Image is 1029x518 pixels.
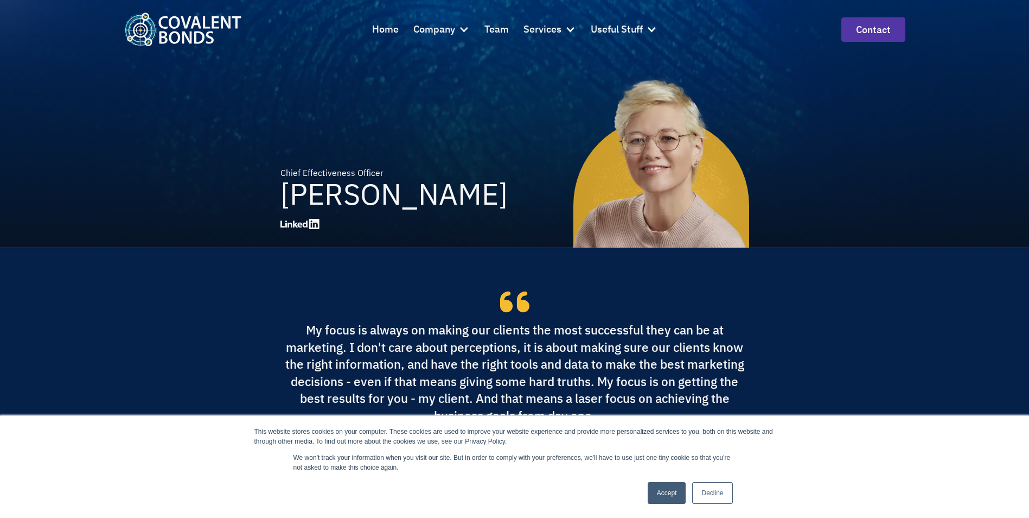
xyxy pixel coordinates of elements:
a: Decline [692,482,732,504]
a: Accept [648,482,686,504]
div: My focus is always on making our clients the most successful they can be at marketing. I don't ca... [280,321,749,424]
div: This website stores cookies on your computer. These cookies are used to improve your website expe... [254,427,775,446]
a: Team [484,15,509,44]
div: Useful Stuff [591,22,643,37]
div: Company [413,22,455,37]
a: home [124,12,241,46]
img: Laura Browne [573,72,749,248]
a: Home [372,15,399,44]
div: Chief Effectiveness Officer [280,167,508,180]
div: Company [413,15,470,44]
div: Team [484,22,509,37]
img: Covalent Bonds White / Teal Logo [124,12,241,46]
div: Services [523,22,561,37]
p: We won't track your information when you visit our site. But in order to comply with your prefere... [293,453,736,472]
a: contact [841,17,905,42]
div: Useful Stuff [591,15,657,44]
div: Home [372,22,399,37]
div: Services [523,15,576,44]
h1: [PERSON_NAME] [280,179,508,209]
